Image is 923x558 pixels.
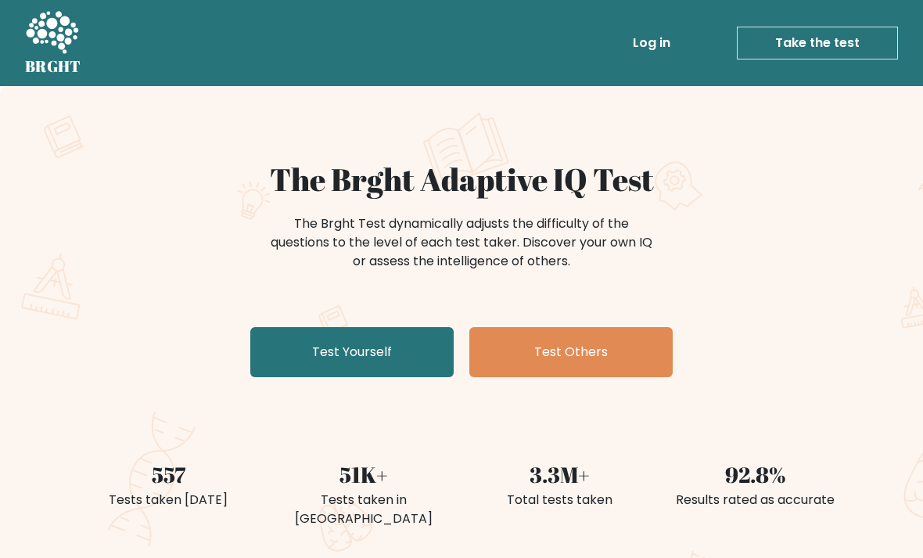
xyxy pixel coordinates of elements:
[25,57,81,76] h5: BRGHT
[275,491,452,528] div: Tests taken in [GEOGRAPHIC_DATA]
[25,6,81,80] a: BRGHT
[80,459,257,491] div: 557
[266,214,657,271] div: The Brght Test dynamically adjusts the difficulty of the questions to the level of each test take...
[471,459,648,491] div: 3.3M+
[250,327,454,377] a: Test Yourself
[666,459,843,491] div: 92.8%
[80,491,257,509] div: Tests taken [DATE]
[627,27,677,59] a: Log in
[80,161,843,199] h1: The Brght Adaptive IQ Test
[471,491,648,509] div: Total tests taken
[275,459,452,491] div: 51K+
[666,491,843,509] div: Results rated as accurate
[737,27,898,59] a: Take the test
[469,327,673,377] a: Test Others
